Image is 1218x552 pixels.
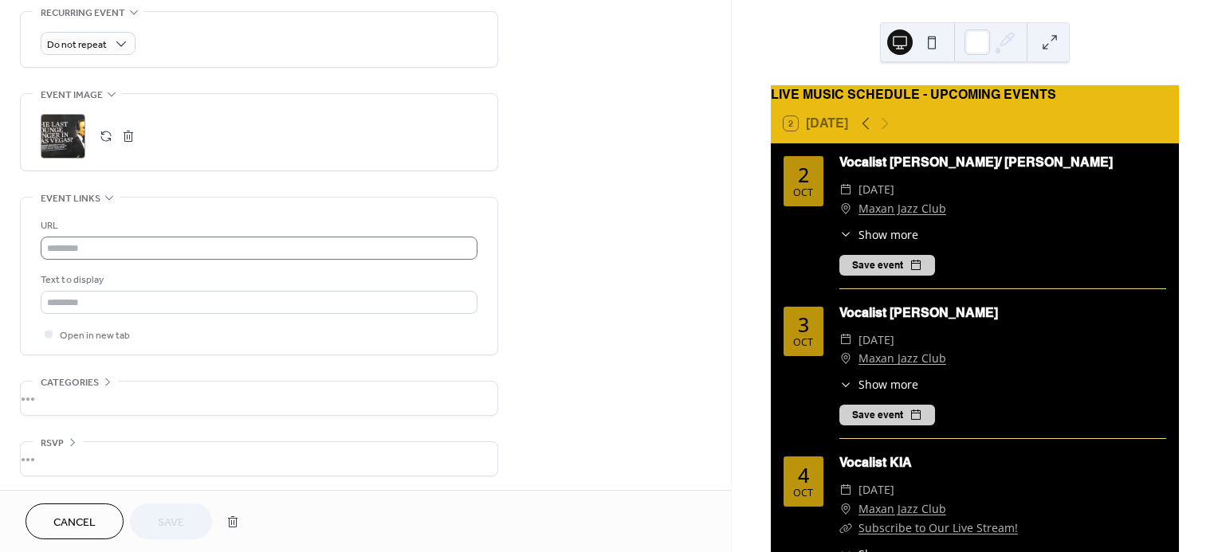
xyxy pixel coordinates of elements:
span: Do not repeat [47,36,107,54]
div: URL [41,217,474,234]
div: ​ [839,199,852,218]
div: ​ [839,349,852,368]
div: ​ [839,519,852,538]
div: 3 [798,315,809,335]
div: Oct [793,488,813,499]
span: Event links [41,190,100,207]
div: ​ [839,226,852,243]
div: 4 [798,465,809,485]
div: Vocalist [PERSON_NAME] [839,303,1166,323]
div: ​ [839,180,852,199]
span: RSVP [41,435,64,452]
span: [DATE] [858,331,894,350]
div: 2 [798,165,809,185]
div: LIVE MUSIC SCHEDULE - UPCOMING EVENTS [771,85,1179,104]
div: ••• [21,382,497,415]
span: Event image [41,87,103,104]
div: ; [41,114,85,159]
div: ​ [839,376,852,393]
button: ​Show more [839,376,918,393]
div: ••• [21,442,497,476]
a: Vocalist KIA [839,455,912,470]
a: Subscribe to Our Live Stream! [858,520,1018,535]
span: Recurring event [41,5,125,22]
button: Save event [839,255,935,276]
div: Vocalist [PERSON_NAME]/ [PERSON_NAME] [839,153,1166,172]
button: ​Show more [839,226,918,243]
div: ​ [839,499,852,519]
span: Open in new tab [60,327,130,344]
a: Maxan Jazz Club [858,349,946,368]
button: Cancel [26,503,124,539]
button: Save event [839,405,935,425]
span: [DATE] [858,480,894,499]
span: Show more [858,226,918,243]
div: ​ [839,480,852,499]
div: Text to display [41,272,474,288]
div: ​ [839,331,852,350]
a: Maxan Jazz Club [858,499,946,519]
span: Show more [858,376,918,393]
a: Maxan Jazz Club [858,199,946,218]
span: Cancel [53,515,96,531]
span: [DATE] [858,180,894,199]
span: Categories [41,374,99,391]
div: Oct [793,188,813,198]
div: Oct [793,338,813,348]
